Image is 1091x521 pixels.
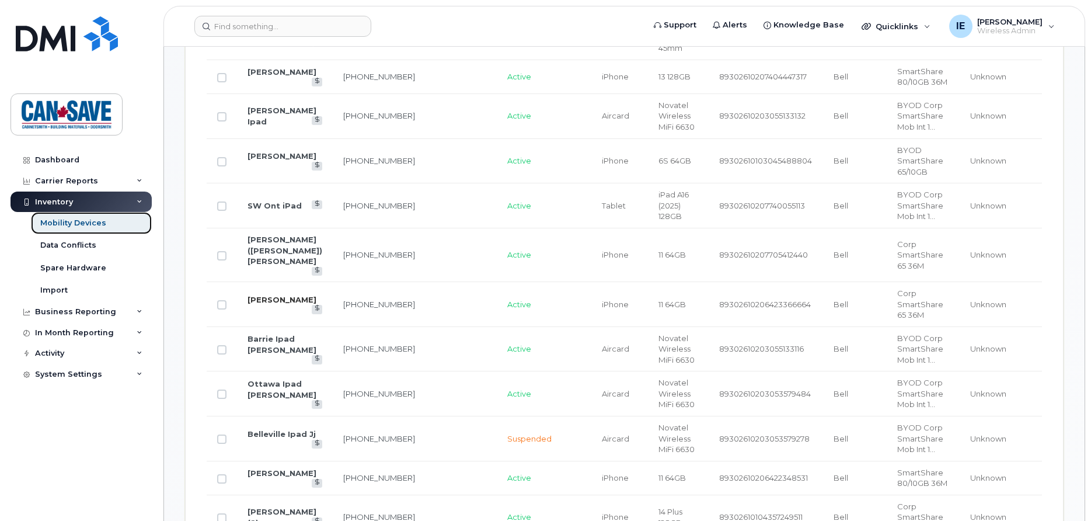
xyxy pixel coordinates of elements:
[507,72,531,81] span: Active
[343,156,415,165] a: [PHONE_NUMBER]
[897,423,943,454] span: BYOD Corp SmartShare Mob Int 10
[507,389,531,398] span: Active
[343,250,415,259] a: [PHONE_NUMBER]
[312,116,323,125] a: View Last Bill
[507,201,531,210] span: Active
[248,67,316,77] a: [PERSON_NAME]
[658,300,686,309] span: 11 64GB
[956,19,965,33] span: IE
[248,201,302,210] a: SW Ont iPad
[658,423,695,454] span: Novatel Wireless MiFi 6630
[897,239,943,270] span: Corp SmartShare 65 36M
[507,344,531,353] span: Active
[343,72,415,81] a: [PHONE_NUMBER]
[602,201,626,210] span: Tablet
[602,389,629,398] span: Aircard
[834,111,848,120] span: Bell
[658,100,695,131] span: Novatel Wireless MiFi 6630
[312,162,323,171] a: View Last Bill
[970,250,1006,259] span: Unknown
[312,479,323,488] a: View Last Bill
[970,434,1006,443] span: Unknown
[343,473,415,482] a: [PHONE_NUMBER]
[897,190,943,221] span: BYOD Corp SmartShare Mob Int 10
[773,19,844,31] span: Knowledge Base
[343,389,415,398] a: [PHONE_NUMBER]
[970,111,1006,120] span: Unknown
[602,300,629,309] span: iPhone
[248,429,316,439] a: Belleville Ipad Jj
[834,389,848,398] span: Bell
[719,300,811,309] span: 89302610206423366664
[658,72,691,81] span: 13 128GB
[970,156,1006,165] span: Unknown
[970,72,1006,81] span: Unknown
[853,15,939,38] div: Quicklinks
[705,13,755,37] a: Alerts
[941,15,1063,38] div: Ian Emsley
[602,473,629,482] span: iPhone
[507,300,531,309] span: Active
[646,13,705,37] a: Support
[970,201,1006,210] span: Unknown
[312,440,323,449] a: View Last Bill
[312,200,323,209] a: View Last Bill
[897,145,943,176] span: BYOD SmartShare 65/10GB
[719,473,808,482] span: 89302610206422348531
[970,300,1006,309] span: Unknown
[248,468,316,478] a: [PERSON_NAME]
[719,156,812,165] span: 89302610103045488804
[897,378,943,409] span: BYOD Corp SmartShare Mob Int 10
[970,344,1006,353] span: Unknown
[723,19,747,31] span: Alerts
[602,156,629,165] span: iPhone
[507,111,531,120] span: Active
[507,434,552,443] span: Suspended
[970,473,1006,482] span: Unknown
[897,468,947,488] span: SmartShare 80/10GB 36M
[658,156,691,165] span: 6S 64GB
[248,379,316,400] a: Ottawa Ipad [PERSON_NAME]
[658,250,686,259] span: 11 64GB
[343,201,415,210] a: [PHONE_NUMBER]
[719,389,811,398] span: 89302610203053579484
[719,111,806,120] span: 89302610203055133132
[248,295,316,304] a: [PERSON_NAME]
[248,151,316,161] a: [PERSON_NAME]
[719,434,810,443] span: 89302610203053579278
[602,250,629,259] span: iPhone
[343,344,415,353] a: [PHONE_NUMBER]
[897,67,947,87] span: SmartShare 80/10GB 36M
[602,72,629,81] span: iPhone
[248,106,316,126] a: [PERSON_NAME] Ipad
[897,289,943,319] span: Corp SmartShare 65 36M
[834,434,848,443] span: Bell
[602,344,629,353] span: Aircard
[312,78,323,86] a: View Last Bill
[719,72,807,81] span: 89302610207404447317
[977,17,1043,26] span: [PERSON_NAME]
[834,250,848,259] span: Bell
[719,201,805,210] span: 89302610207740055113
[755,13,852,37] a: Knowledge Base
[897,334,943,364] span: BYOD Corp SmartShare Mob Int 10
[343,111,415,120] a: [PHONE_NUMBER]
[312,305,323,314] a: View Last Bill
[897,100,943,131] span: BYOD Corp SmartShare Mob Int 10
[834,201,848,210] span: Bell
[658,378,695,409] span: Novatel Wireless MiFi 6630
[834,300,848,309] span: Bell
[248,334,316,355] a: Barrie Ipad [PERSON_NAME]
[343,300,415,309] a: [PHONE_NUMBER]
[834,473,848,482] span: Bell
[834,344,848,353] span: Bell
[897,27,944,47] span: Smartwatch Share Plan
[507,473,531,482] span: Active
[248,235,322,266] a: [PERSON_NAME] ([PERSON_NAME]) [PERSON_NAME]
[602,111,629,120] span: Aircard
[312,355,323,364] a: View Last Bill
[658,190,689,221] span: iPad A16 (2025) 128GB
[876,22,918,31] span: Quicklinks
[719,250,808,259] span: 89302610207705412440
[194,16,371,37] input: Find something...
